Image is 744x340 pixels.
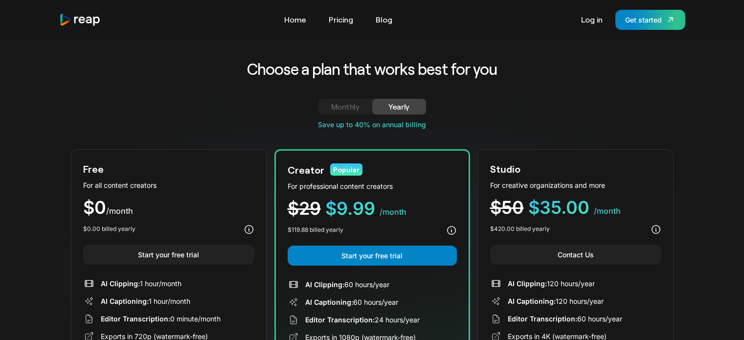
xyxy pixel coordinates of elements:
[59,13,101,26] a: home
[324,12,358,27] a: Pricing
[288,162,324,177] div: Creator
[330,163,362,176] div: Popular
[305,316,375,324] span: Editor Transcription:
[101,279,140,288] span: AI Clipping:
[508,314,622,324] div: 60 hours/year
[83,180,254,190] div: For all content creators
[490,161,520,176] div: Studio
[83,199,254,217] div: $0
[288,226,343,234] div: $119.88 billed yearly
[101,297,149,305] span: AI Captioning:
[59,13,101,26] img: reap logo
[305,280,344,289] span: AI Clipping:
[508,279,547,288] span: AI Clipping:
[101,296,190,306] div: 1 hour/month
[288,198,321,219] span: $29
[83,245,254,265] a: Start your free trial
[106,206,133,216] span: /month
[384,101,414,113] div: Yearly
[371,12,397,27] a: Blog
[490,180,661,190] div: For creative organizations and more
[288,246,457,266] a: Start your free trial
[288,181,457,191] div: For professional content creators
[625,15,662,25] div: Get started
[380,207,406,217] span: /month
[71,119,674,130] div: Save up to 40% on annual billing
[279,12,311,27] a: Home
[594,206,621,216] span: /month
[490,225,550,233] div: $420.00 billed yearly
[490,197,524,218] span: $50
[305,315,420,325] div: 24 hours/year
[101,314,221,324] div: 0 minute/month
[305,298,353,306] span: AI Captioning:
[508,278,595,289] div: 120 hours/year
[101,315,170,323] span: Editor Transcription:
[490,245,661,265] a: Contact Us
[101,278,181,289] div: 1 hour/month
[325,198,375,219] span: $9.99
[508,297,556,305] span: AI Captioning:
[508,296,604,306] div: 120 hours/year
[508,315,577,323] span: Editor Transcription:
[83,225,135,233] div: $0.00 billed yearly
[305,279,389,290] div: 60 hours/year
[615,10,685,30] a: Get started
[83,161,104,176] div: Free
[576,12,608,27] a: Log in
[330,101,361,113] div: Monthly
[528,197,589,218] span: $35.00
[170,59,574,79] h2: Choose a plan that works best for you
[305,297,398,307] div: 60 hours/year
